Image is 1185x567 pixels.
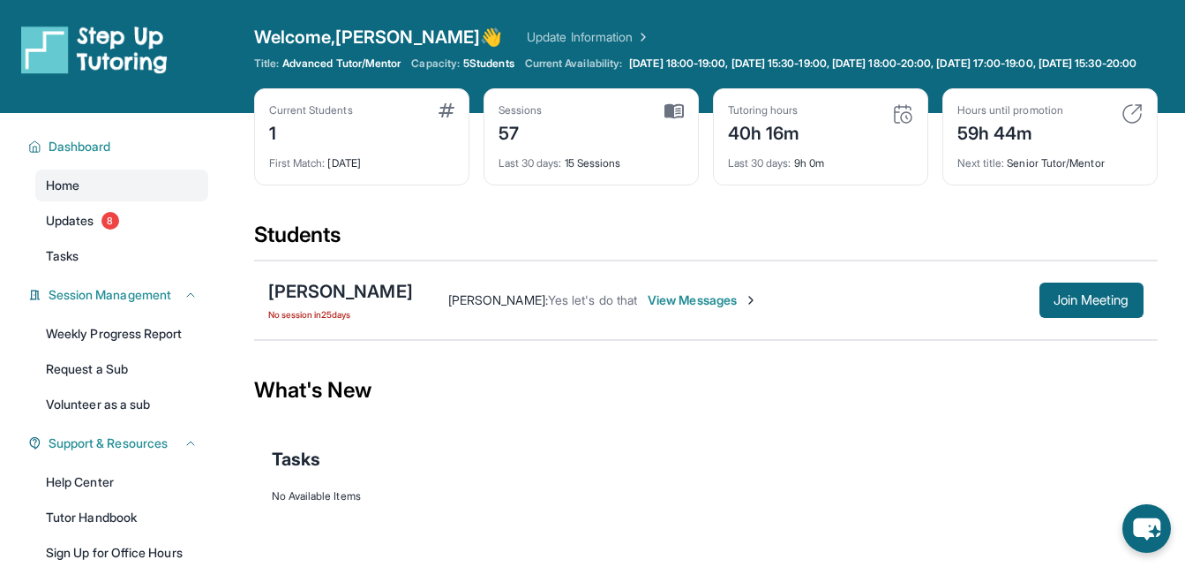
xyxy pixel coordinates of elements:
span: Capacity: [411,57,460,71]
img: card [1121,103,1143,125]
div: Senior Tutor/Mentor [957,146,1143,170]
span: Tasks [272,447,320,472]
div: Tutoring hours [728,103,800,117]
span: Session Management [49,286,171,304]
span: Join Meeting [1054,295,1129,306]
span: Updates [46,212,94,230]
div: Hours until promotion [957,103,1063,117]
div: Sessions [499,103,543,117]
a: Volunteer as a sub [35,389,208,420]
div: What's New [254,352,1158,429]
a: [DATE] 18:00-19:00, [DATE] 15:30-19:00, [DATE] 18:00-20:00, [DATE] 17:00-19:00, [DATE] 15:30-20:00 [626,57,1140,71]
span: 5 Students [463,57,514,71]
img: Chevron-Right [744,293,758,307]
span: Last 30 days : [499,156,562,170]
img: Chevron Right [633,28,650,46]
span: Dashboard [49,138,111,155]
a: Weekly Progress Report [35,318,208,350]
span: Welcome, [PERSON_NAME] 👋 [254,25,503,49]
div: 40h 16m [728,117,800,146]
span: Home [46,177,79,194]
span: Yes let's do that [548,292,637,307]
div: Students [254,221,1158,260]
div: 1 [269,117,353,146]
div: [PERSON_NAME] [268,279,413,304]
span: 8 [101,212,119,230]
div: 9h 0m [728,146,913,170]
span: [DATE] 18:00-19:00, [DATE] 15:30-19:00, [DATE] 18:00-20:00, [DATE] 17:00-19:00, [DATE] 15:30-20:00 [629,57,1136,71]
img: card [439,103,454,117]
a: Tasks [35,240,208,272]
div: [DATE] [269,146,454,170]
button: Support & Resources [41,435,198,452]
button: Dashboard [41,138,198,155]
span: Tasks [46,247,79,265]
span: View Messages [648,291,758,309]
span: First Match : [269,156,326,170]
button: Session Management [41,286,198,304]
span: Title: [254,57,279,71]
span: Support & Resources [49,435,168,452]
a: Update Information [527,28,650,46]
img: card [664,103,684,119]
a: Updates8 [35,205,208,237]
span: Last 30 days : [728,156,791,170]
a: Tutor Handbook [35,502,208,533]
div: No Available Items [272,489,1140,503]
a: Help Center [35,466,208,498]
img: card [892,103,913,125]
button: Join Meeting [1039,283,1144,318]
div: Current Students [269,103,353,117]
button: chat-button [1122,504,1171,553]
div: 59h 44m [957,117,1063,146]
span: Current Availability: [525,57,622,71]
span: Next title : [957,156,1005,170]
div: 57 [499,117,543,146]
a: Request a Sub [35,353,208,385]
span: Advanced Tutor/Mentor [282,57,401,71]
img: logo [21,25,168,74]
a: Home [35,170,208,201]
span: [PERSON_NAME] : [448,292,548,307]
div: 15 Sessions [499,146,684,170]
span: No session in 25 days [268,307,413,321]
